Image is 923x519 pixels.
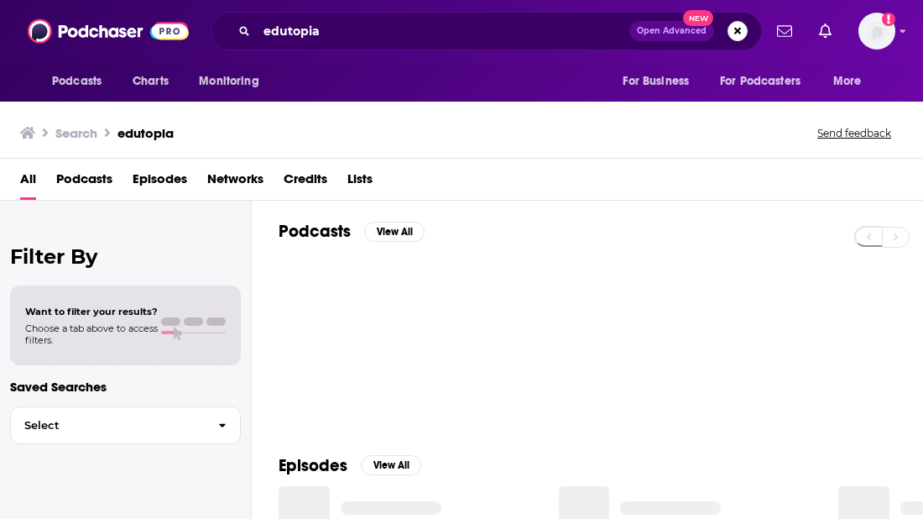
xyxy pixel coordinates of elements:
span: For Podcasters [720,70,800,93]
span: Charts [133,70,169,93]
a: EpisodesView All [279,455,421,476]
span: Select [11,420,205,431]
span: Monitoring [199,70,258,93]
button: open menu [821,66,883,97]
span: Want to filter your results? [25,306,158,317]
a: Show notifications dropdown [770,17,799,45]
button: open menu [40,66,123,97]
h3: edutopia [117,125,174,141]
span: For Business [623,70,689,93]
span: Choose a tab above to access filters. [25,322,158,346]
a: Lists [347,165,373,200]
a: Show notifications dropdown [812,17,838,45]
a: Charts [122,66,179,97]
div: Search podcasts, credits, & more... [211,12,762,50]
button: Select [10,406,241,444]
button: Show profile menu [858,13,895,50]
span: Open Advanced [637,27,707,35]
a: All [20,165,36,200]
a: PodcastsView All [279,221,425,242]
button: open menu [611,66,710,97]
img: User Profile [858,13,895,50]
button: open menu [187,66,280,97]
h3: Search [55,125,97,141]
button: open menu [709,66,825,97]
span: Logged in as megcassidy [858,13,895,50]
button: View All [361,455,421,475]
img: Podchaser - Follow, Share and Rate Podcasts [28,15,189,47]
button: View All [364,222,425,242]
svg: Add a profile image [882,13,895,26]
h2: Filter By [10,244,241,269]
a: Credits [284,165,327,200]
button: Open AdvancedNew [629,21,714,41]
a: Podcasts [56,165,112,200]
h2: Podcasts [279,221,351,242]
input: Search podcasts, credits, & more... [257,18,629,45]
p: Saved Searches [10,379,241,395]
a: Episodes [133,165,187,200]
h2: Episodes [279,455,347,476]
a: Networks [207,165,263,200]
button: Send feedback [812,126,896,140]
span: New [683,10,713,26]
span: More [833,70,862,93]
span: Podcasts [52,70,102,93]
